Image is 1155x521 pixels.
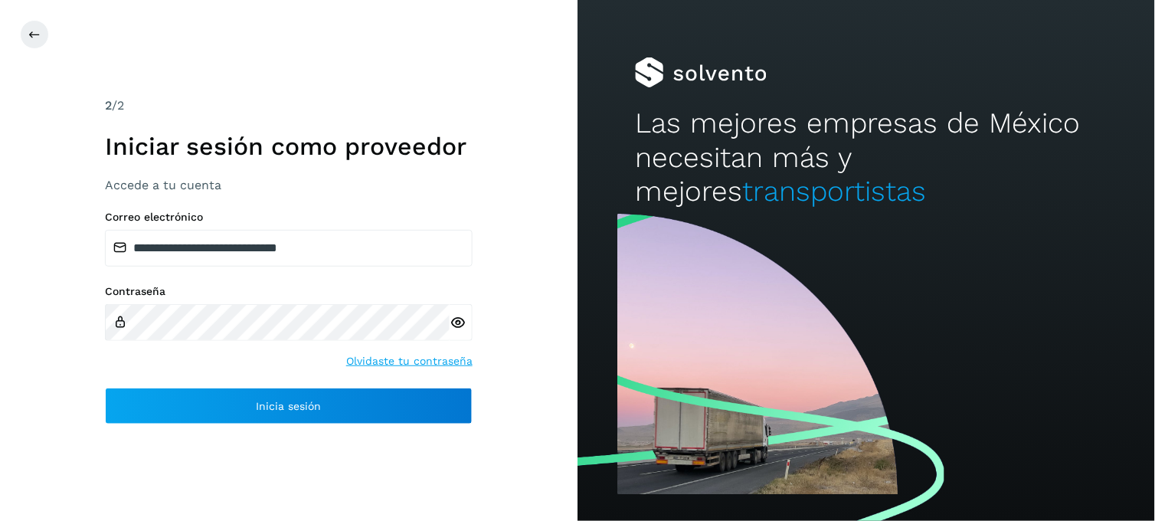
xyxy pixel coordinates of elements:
a: Olvidaste tu contraseña [346,353,473,369]
span: transportistas [742,175,926,208]
label: Contraseña [105,285,473,298]
span: Inicia sesión [257,401,322,411]
h1: Iniciar sesión como proveedor [105,132,473,161]
button: Inicia sesión [105,388,473,424]
div: /2 [105,97,473,115]
span: 2 [105,98,112,113]
label: Correo electrónico [105,211,473,224]
h2: Las mejores empresas de México necesitan más y mejores [635,106,1097,208]
h3: Accede a tu cuenta [105,178,473,192]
